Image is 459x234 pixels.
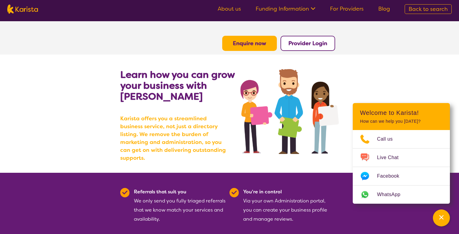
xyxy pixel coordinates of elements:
a: Provider Login [288,40,327,47]
b: Referrals that suit you [134,189,186,195]
img: grow your business with Karista [240,69,339,154]
a: Back to search [405,4,452,14]
b: Karista offers you a streamlined business service, not just a directory listing. We remove the bu... [120,115,229,162]
a: Web link opens in a new tab. [353,186,450,204]
a: Funding Information [256,5,315,12]
span: Back to search [409,5,448,13]
b: Learn how you can grow your business with [PERSON_NAME] [120,68,235,103]
button: Enquire now [222,36,277,51]
b: You're in control [243,189,282,195]
img: Karista logo [7,5,38,14]
img: Tick [120,188,130,197]
div: Channel Menu [353,103,450,204]
button: Provider Login [280,36,335,51]
div: Via your own Administration portal, you can create your business profile and manage reviews. [243,187,335,224]
span: WhatsApp [377,190,408,199]
button: Channel Menu [433,209,450,226]
img: Tick [229,188,239,197]
div: We only send you fully triaged referrals that we know match your services and availability. [134,187,226,224]
a: Blog [378,5,390,12]
a: For Providers [330,5,364,12]
a: About us [218,5,241,12]
p: How can we help you [DATE]? [360,119,443,124]
span: Live Chat [377,153,406,162]
a: Enquire now [233,40,266,47]
h2: Welcome to Karista! [360,109,443,116]
ul: Choose channel [353,130,450,204]
span: Call us [377,135,400,144]
span: Facebook [377,172,406,181]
